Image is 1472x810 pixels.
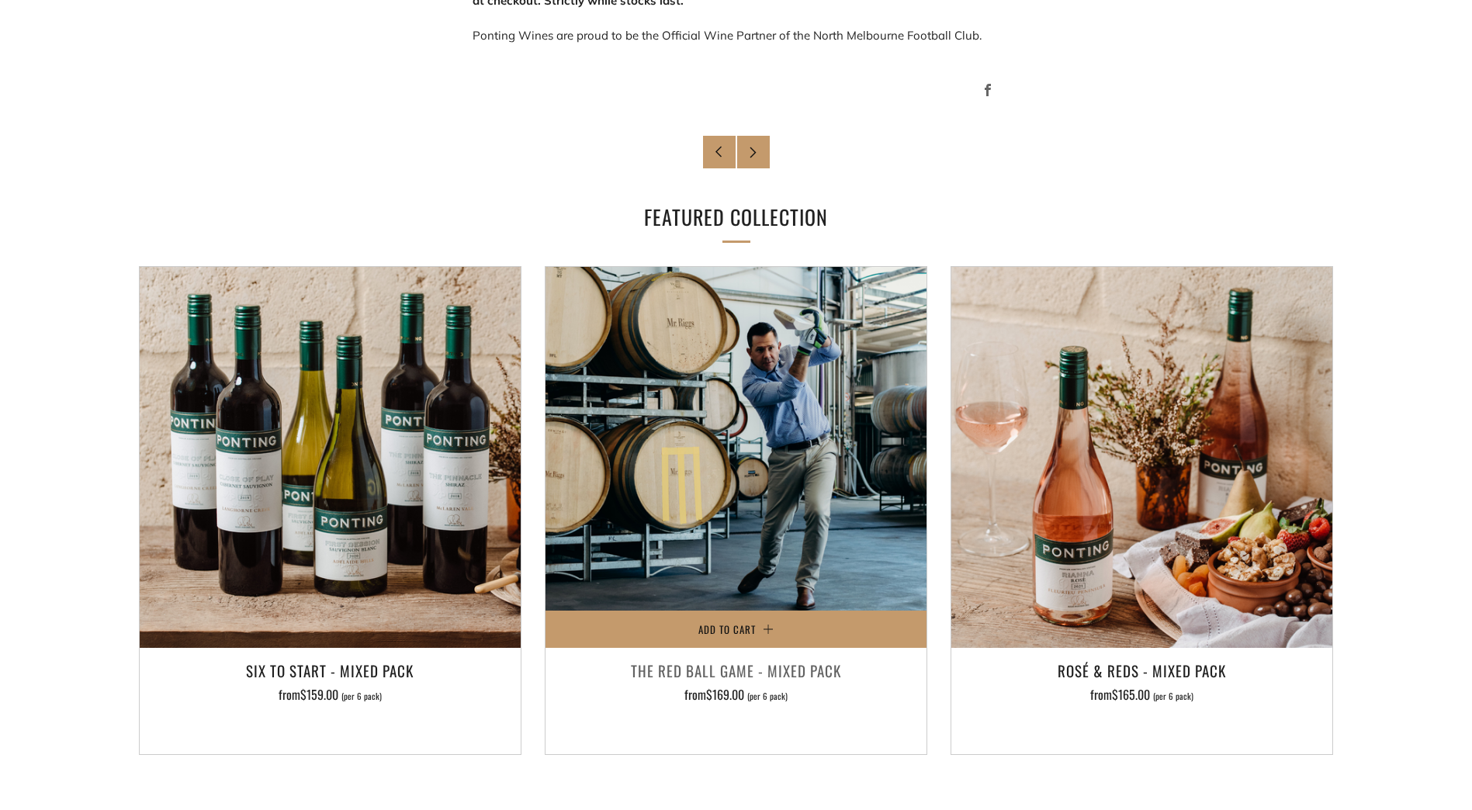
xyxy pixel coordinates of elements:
a: Six To Start - Mixed Pack from$159.00 (per 6 pack) [140,657,521,735]
h3: Six To Start - Mixed Pack [147,657,513,684]
button: Add to Cart [546,611,926,648]
span: $159.00 [300,685,338,704]
span: $165.00 [1112,685,1150,704]
a: The Red Ball Game - Mixed Pack from$169.00 (per 6 pack) [546,657,926,735]
h3: The Red Ball Game - Mixed Pack [553,657,919,684]
span: Ponting Wines are proud to be the Official Wine Partner of the North Melbourne Football Club. [473,28,982,43]
span: (per 6 pack) [341,692,382,701]
span: Add to Cart [698,621,756,637]
span: (per 6 pack) [747,692,788,701]
span: from [1090,685,1193,704]
h2: Featured collection [480,201,992,234]
a: Rosé & Reds - Mixed Pack from$165.00 (per 6 pack) [951,657,1332,735]
span: (per 6 pack) [1153,692,1193,701]
h3: Rosé & Reds - Mixed Pack [959,657,1325,684]
span: from [684,685,788,704]
span: from [279,685,382,704]
span: $169.00 [706,685,744,704]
